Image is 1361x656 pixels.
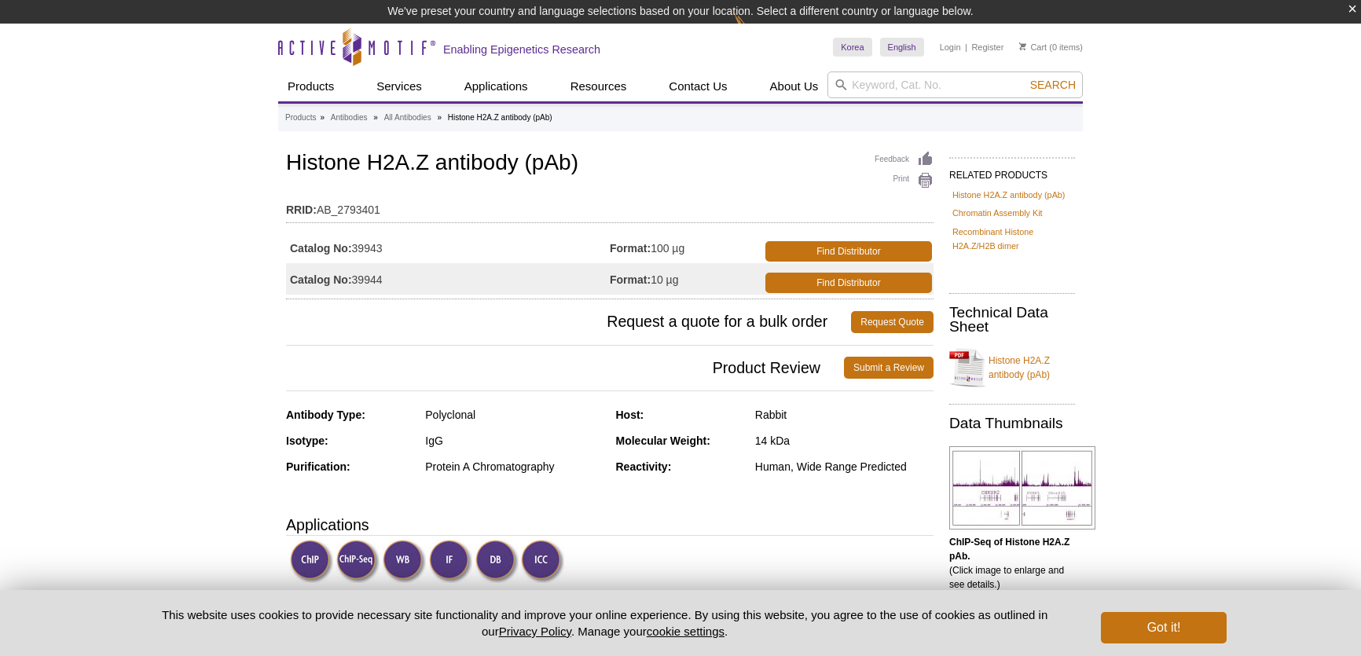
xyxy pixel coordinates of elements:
a: English [880,38,924,57]
div: IgG [425,434,603,448]
a: Resources [561,71,636,101]
div: Human, Wide Range Predicted [755,460,934,474]
img: Immunocytochemistry Validated [521,540,564,583]
a: Products [285,111,316,125]
span: Request a quote for a bulk order [286,311,851,333]
a: About Us [761,71,828,101]
td: 39943 [286,232,610,263]
strong: Molecular Weight: [616,434,710,447]
img: ChIP Validated [290,540,333,583]
a: Antibodies [331,111,368,125]
h2: Enabling Epigenetics Research [443,42,600,57]
li: | [965,38,967,57]
div: Rabbit [755,408,934,422]
div: Polyclonal [425,408,603,422]
div: 14 kDa [755,434,934,448]
p: This website uses cookies to provide necessary site functionality and improve your online experie... [134,607,1075,640]
h1: Histone H2A.Z antibody (pAb) [286,151,934,178]
a: Recombinant Histone H2A.Z/H2B dimer [952,225,1072,253]
b: ChIP-Seq of Histone H2A.Z pAb. [949,537,1069,562]
strong: Reactivity: [616,460,672,473]
span: Product Review [286,357,844,379]
img: Change Here [734,12,776,49]
div: Protein A Chromatography [425,460,603,474]
a: Histone H2A.Z antibody (pAb) [949,344,1075,391]
a: Request Quote [851,311,934,333]
button: cookie settings [647,625,725,638]
a: Feedback [875,151,934,168]
h2: Technical Data Sheet [949,306,1075,334]
button: Got it! [1101,612,1227,643]
a: Print [875,172,934,189]
a: Find Distributor [765,241,932,262]
input: Keyword, Cat. No. [827,71,1083,98]
span: Search [1030,79,1076,91]
strong: Catalog No: [290,273,352,287]
a: Histone H2A.Z antibody (pAb) [952,188,1065,202]
h2: Data Thumbnails [949,416,1075,431]
img: Your Cart [1019,42,1026,50]
strong: Isotype: [286,434,328,447]
strong: RRID: [286,203,317,217]
td: 10 µg [610,263,762,295]
strong: Catalog No: [290,241,352,255]
a: Submit a Review [844,357,934,379]
td: 39944 [286,263,610,295]
a: Services [367,71,431,101]
strong: Purification: [286,460,350,473]
img: Dot Blot Validated [475,540,519,583]
img: Immunofluorescence Validated [429,540,472,583]
li: » [320,113,325,122]
td: AB_2793401 [286,193,934,218]
li: Histone H2A.Z antibody (pAb) [448,113,552,122]
td: 100 µg [610,232,762,263]
strong: Format: [610,273,651,287]
a: Login [940,42,961,53]
img: Histone H2A.Z antibody (pAb) tested by ChIP-Seq. [949,446,1095,530]
strong: Antibody Type: [286,409,365,421]
a: Chromatin Assembly Kit [952,206,1043,220]
a: Products [278,71,343,101]
h3: Applications [286,513,934,537]
a: Privacy Policy [499,625,571,638]
strong: Format: [610,241,651,255]
li: » [373,113,378,122]
strong: Host: [616,409,644,421]
a: Cart [1019,42,1047,53]
a: Find Distributor [765,273,932,293]
li: » [437,113,442,122]
p: (Click image to enlarge and see details.) [949,535,1075,592]
li: (0 items) [1019,38,1083,57]
h2: RELATED PRODUCTS [949,157,1075,185]
a: Contact Us [659,71,736,101]
a: Register [971,42,1003,53]
a: Applications [455,71,537,101]
img: ChIP-Seq Validated [336,540,380,583]
a: Korea [833,38,871,57]
img: Western Blot Validated [383,540,426,583]
a: All Antibodies [384,111,431,125]
button: Search [1025,78,1080,92]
